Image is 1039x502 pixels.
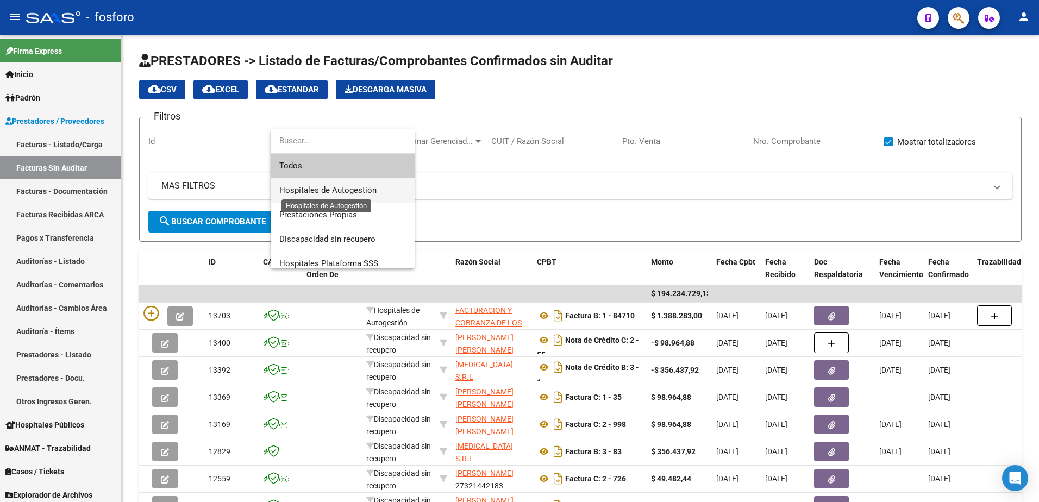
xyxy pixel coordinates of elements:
span: Discapacidad sin recupero [279,234,375,244]
span: Todos [279,154,406,178]
div: Open Intercom Messenger [1002,465,1028,491]
input: dropdown search [271,129,415,153]
span: Hospitales de Autogestión [279,185,377,195]
span: Prestaciones Propias [279,210,357,219]
span: Hospitales Plataforma SSS [279,259,378,268]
